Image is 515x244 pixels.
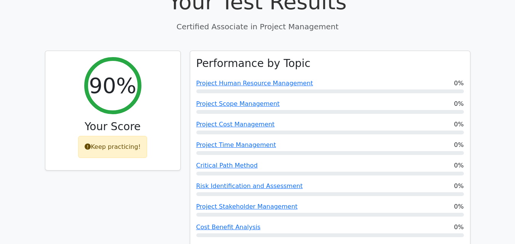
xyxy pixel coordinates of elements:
a: Risk Identification and Assessment [196,182,303,190]
h3: Your Score [51,120,174,133]
span: 0% [454,120,464,129]
span: 0% [454,223,464,232]
a: Project Stakeholder Management [196,203,298,210]
span: 0% [454,79,464,88]
p: Certified Associate in Project Management [45,21,470,32]
a: Cost Benefit Analysis [196,223,261,231]
a: Project Human Resource Management [196,80,313,87]
div: Keep practicing! [78,136,147,158]
span: 0% [454,161,464,170]
a: Project Scope Management [196,100,280,107]
h2: 90% [89,73,136,98]
span: 0% [454,202,464,211]
span: 0% [454,182,464,191]
span: 0% [454,140,464,150]
a: Critical Path Method [196,162,258,169]
h3: Performance by Topic [196,57,311,70]
a: Project Cost Management [196,121,275,128]
span: 0% [454,99,464,108]
a: Project Time Management [196,141,276,148]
